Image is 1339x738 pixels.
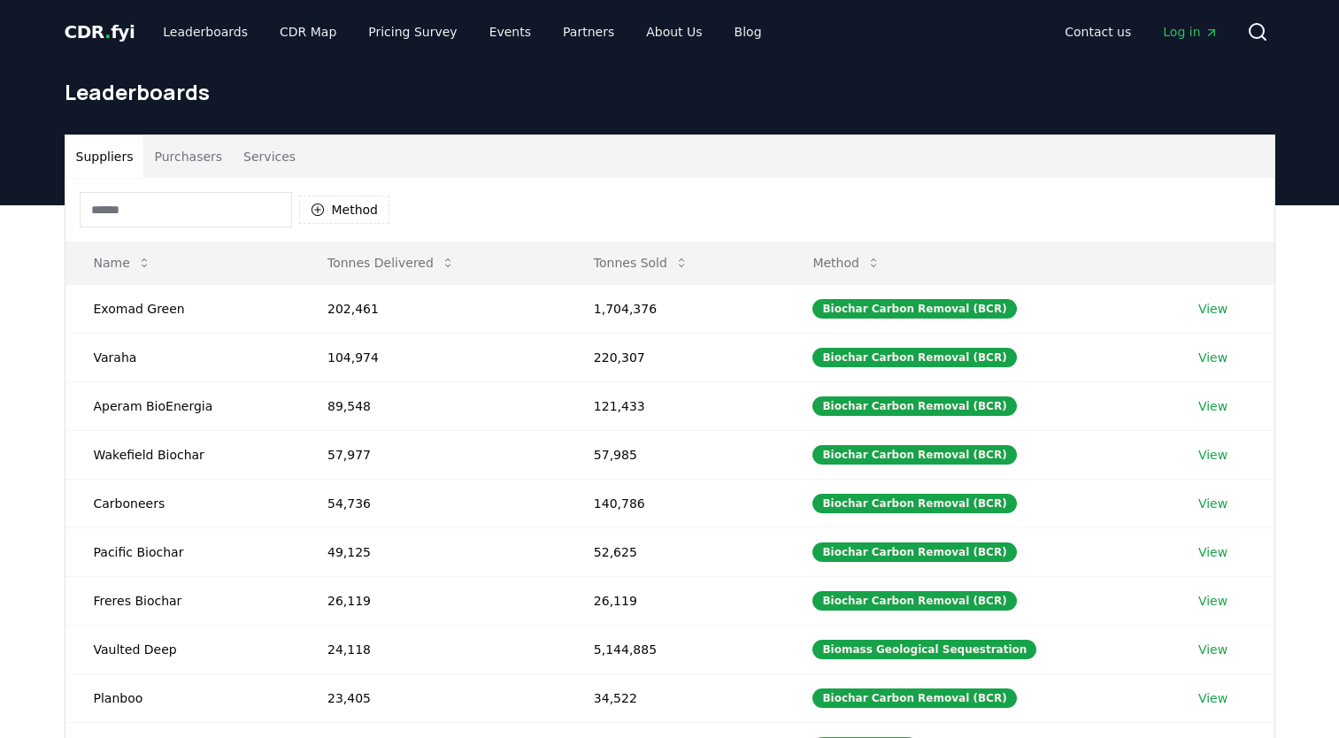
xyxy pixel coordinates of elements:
[80,245,165,281] button: Name
[299,625,566,673] td: 24,118
[1198,349,1227,366] a: View
[1198,300,1227,318] a: View
[65,21,135,42] span: CDR fyi
[265,16,350,48] a: CDR Map
[299,673,566,722] td: 23,405
[1198,446,1227,464] a: View
[1149,16,1232,48] a: Log in
[812,396,1016,416] div: Biochar Carbon Removal (BCR)
[65,673,299,722] td: Planboo
[65,78,1275,106] h1: Leaderboards
[104,21,111,42] span: .
[1198,397,1227,415] a: View
[812,640,1036,659] div: Biomass Geological Sequestration
[812,591,1016,611] div: Biochar Carbon Removal (BCR)
[798,245,895,281] button: Method
[580,245,703,281] button: Tonnes Sold
[65,576,299,625] td: Freres Biochar
[149,16,775,48] nav: Main
[812,445,1016,465] div: Biochar Carbon Removal (BCR)
[299,284,566,333] td: 202,461
[299,430,566,479] td: 57,977
[1198,495,1227,512] a: View
[566,527,785,576] td: 52,625
[720,16,776,48] a: Blog
[812,494,1016,513] div: Biochar Carbon Removal (BCR)
[299,527,566,576] td: 49,125
[566,430,785,479] td: 57,985
[65,479,299,527] td: Carboneers
[299,479,566,527] td: 54,736
[65,333,299,381] td: Varaha
[1163,23,1218,41] span: Log in
[566,333,785,381] td: 220,307
[812,299,1016,319] div: Biochar Carbon Removal (BCR)
[1198,592,1227,610] a: View
[812,542,1016,562] div: Biochar Carbon Removal (BCR)
[143,135,233,178] button: Purchasers
[1050,16,1145,48] a: Contact us
[65,430,299,479] td: Wakefield Biochar
[812,688,1016,708] div: Biochar Carbon Removal (BCR)
[65,527,299,576] td: Pacific Biochar
[632,16,716,48] a: About Us
[299,196,390,224] button: Method
[566,381,785,430] td: 121,433
[475,16,545,48] a: Events
[566,284,785,333] td: 1,704,376
[299,381,566,430] td: 89,548
[233,135,306,178] button: Services
[299,576,566,625] td: 26,119
[354,16,471,48] a: Pricing Survey
[1198,543,1227,561] a: View
[65,381,299,430] td: Aperam BioEnergia
[65,284,299,333] td: Exomad Green
[149,16,262,48] a: Leaderboards
[299,333,566,381] td: 104,974
[566,625,785,673] td: 5,144,885
[65,135,144,178] button: Suppliers
[65,19,135,44] a: CDR.fyi
[812,348,1016,367] div: Biochar Carbon Removal (BCR)
[313,245,469,281] button: Tonnes Delivered
[549,16,628,48] a: Partners
[566,673,785,722] td: 34,522
[1050,16,1232,48] nav: Main
[566,479,785,527] td: 140,786
[1198,689,1227,707] a: View
[65,625,299,673] td: Vaulted Deep
[566,576,785,625] td: 26,119
[1198,641,1227,658] a: View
